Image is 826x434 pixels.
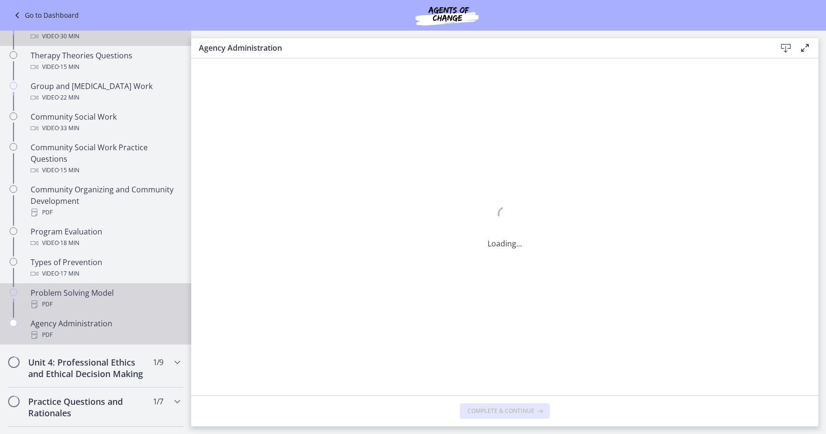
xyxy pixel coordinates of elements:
div: PDF [31,329,180,341]
div: Group and [MEDICAL_DATA] Work [31,80,180,103]
div: Agency Administration [31,318,180,341]
div: Video [31,61,180,73]
div: Video [31,165,180,176]
span: · 18 min [59,237,79,249]
span: · 22 min [59,92,79,103]
span: 1 / 7 [153,396,163,407]
span: · 15 min [59,61,79,73]
h2: Practice Questions and Rationales [28,396,145,419]
div: Community Social Work [31,111,180,134]
div: Video [31,268,180,279]
span: · 15 min [59,165,79,176]
h3: Agency Administration [199,42,761,54]
div: Video [31,92,180,103]
span: · 17 min [59,268,79,279]
div: Community Social Work Practice Questions [31,142,180,176]
img: Agents of Change [390,4,504,27]
div: 1 [488,204,522,226]
h2: Unit 4: Professional Ethics and Ethical Decision Making [28,356,145,379]
div: PDF [31,207,180,218]
div: Problem Solving Model [31,287,180,310]
div: Program Evaluation [31,226,180,249]
a: Go to Dashboard [11,10,79,21]
button: Complete & continue [460,403,550,419]
div: Video [31,122,180,134]
div: Therapy Theories [31,19,180,42]
div: Types of Prevention [31,256,180,279]
span: · 30 min [59,31,79,42]
div: PDF [31,299,180,310]
div: Video [31,31,180,42]
div: Video [31,237,180,249]
p: Loading... [488,238,522,249]
div: Community Organizing and Community Development [31,184,180,218]
span: Complete & continue [467,407,534,415]
span: · 33 min [59,122,79,134]
span: 1 / 9 [153,356,163,368]
div: Therapy Theories Questions [31,50,180,73]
